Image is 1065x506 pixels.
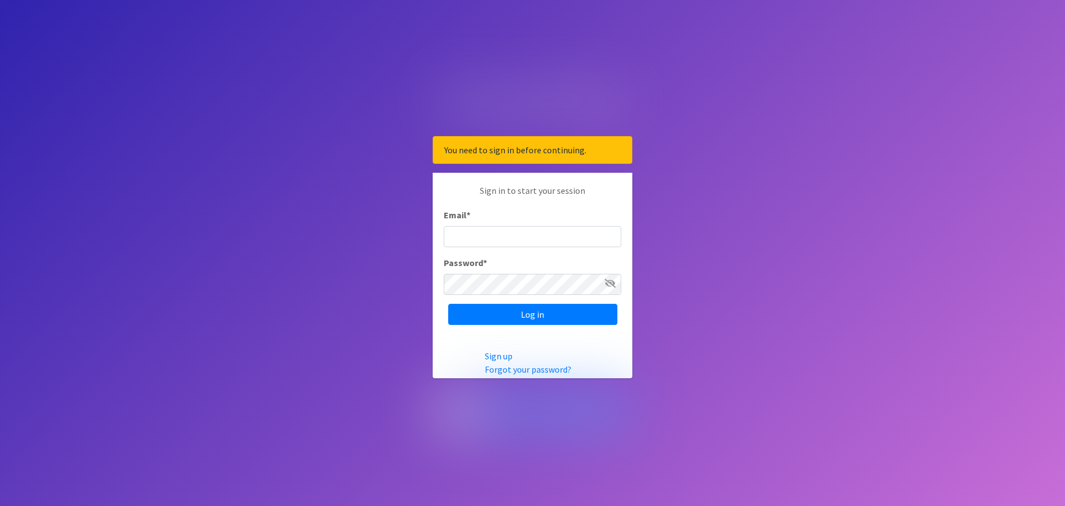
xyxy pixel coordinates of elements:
abbr: required [466,209,470,221]
div: You need to sign in before continuing. [433,136,632,164]
label: Email [444,208,470,222]
abbr: required [483,257,487,268]
a: Forgot your password? [485,364,571,375]
p: Sign in to start your session [444,184,621,208]
img: Human Essentials [433,71,632,128]
input: Log in [448,304,617,325]
a: Sign up [485,350,513,362]
img: Sign in with Google [433,387,632,435]
label: Password [444,256,487,269]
